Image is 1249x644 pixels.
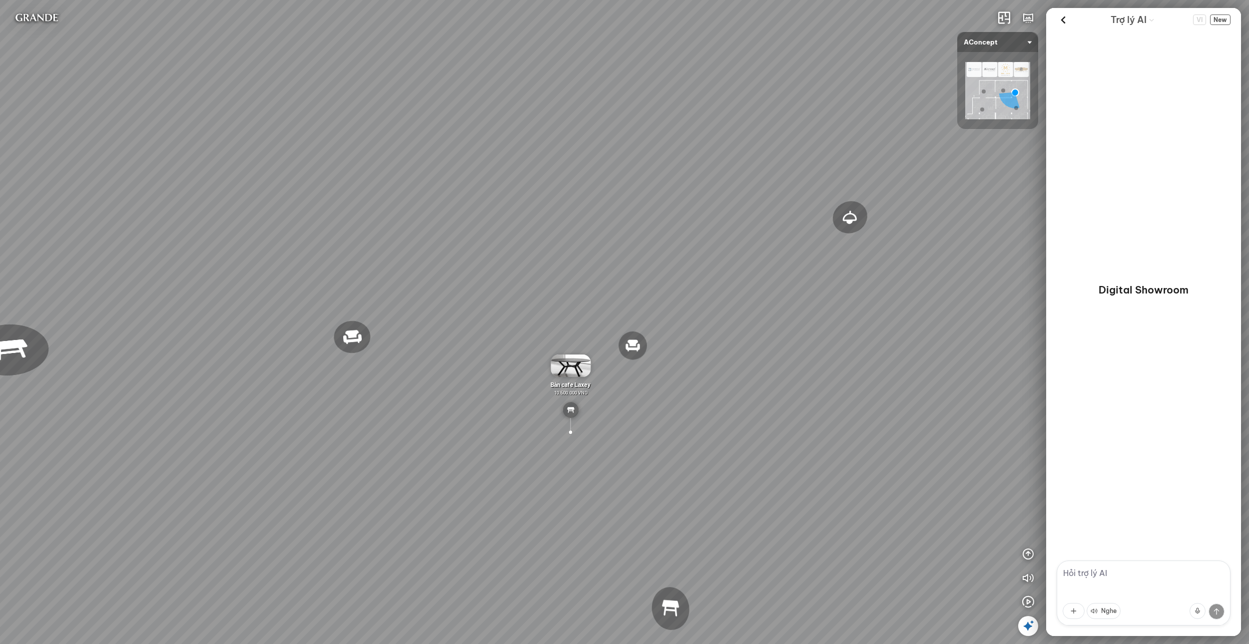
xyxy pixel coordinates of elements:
[1210,14,1231,25] button: New Chat
[965,62,1030,119] img: AConcept_CTMHTJT2R6E4.png
[1099,283,1189,297] p: Digital Showroom
[554,389,588,395] span: 10.500.000 VND
[1111,12,1155,27] div: AI Guide options
[1193,14,1206,25] button: Change language
[551,381,591,388] span: Bàn cafe Laxey
[563,402,579,418] img: table_YREKD739JCN6.svg
[8,8,65,28] img: logo
[1193,14,1206,25] span: VI
[1210,14,1231,25] span: New
[551,354,591,377] img: B_n_cafe_Laxey_4XGWNAEYRY6G.gif
[1111,13,1147,27] span: Trợ lý AI
[964,32,1032,52] span: AConcept
[1087,603,1121,619] button: Nghe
